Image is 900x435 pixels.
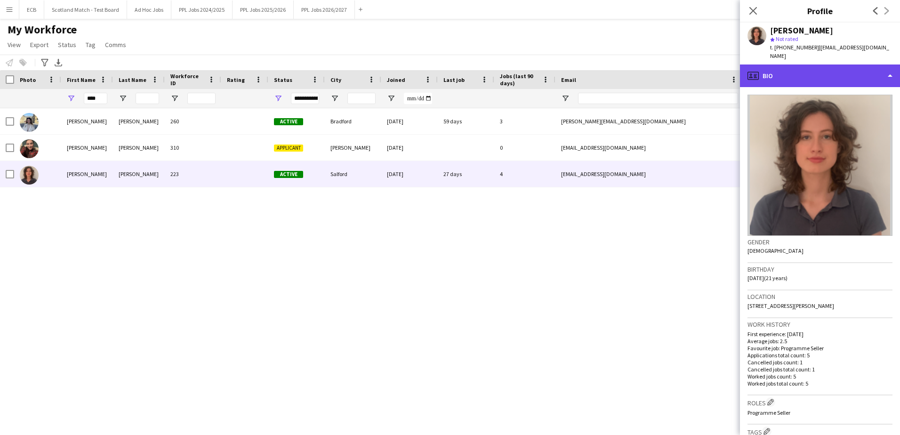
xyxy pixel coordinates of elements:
[86,40,96,49] span: Tag
[330,94,339,103] button: Open Filter Menu
[274,94,282,103] button: Open Filter Menu
[274,76,292,83] span: Status
[438,161,494,187] div: 27 days
[555,135,744,161] div: [EMAIL_ADDRESS][DOMAIN_NAME]
[747,247,804,254] span: [DEMOGRAPHIC_DATA]
[294,0,355,19] button: PPL Jobs 2026/2027
[325,135,381,161] div: [PERSON_NAME]
[8,23,77,37] span: My Workforce
[404,93,432,104] input: Joined Filter Input
[747,409,790,416] span: Programme Seller
[39,57,50,68] app-action-btn: Advanced filters
[20,139,39,158] img: Hannah Norris
[740,5,900,17] h3: Profile
[274,171,303,178] span: Active
[30,40,48,49] span: Export
[171,0,233,19] button: PPL Jobs 2024/2025
[165,161,221,187] div: 223
[747,292,892,301] h3: Location
[747,338,892,345] p: Average jobs: 2.5
[20,113,39,132] img: Hannah Cottrell
[330,76,341,83] span: City
[381,135,438,161] div: [DATE]
[770,26,833,35] div: [PERSON_NAME]
[227,76,245,83] span: Rating
[770,44,819,51] span: t. [PHONE_NUMBER]
[19,0,44,19] button: ECB
[170,72,204,87] span: Workforce ID
[113,135,165,161] div: [PERSON_NAME]
[578,93,738,104] input: Email Filter Input
[747,95,892,236] img: Crew avatar or photo
[44,0,127,19] button: Scotland Match - Test Board
[494,108,555,134] div: 3
[233,0,294,19] button: PPL Jobs 2025/2026
[187,93,216,104] input: Workforce ID Filter Input
[67,76,96,83] span: First Name
[770,44,889,59] span: | [EMAIL_ADDRESS][DOMAIN_NAME]
[20,166,39,185] img: Hannah Wilkinson
[561,94,570,103] button: Open Filter Menu
[747,320,892,329] h3: Work history
[26,39,52,51] a: Export
[500,72,538,87] span: Jobs (last 90 days)
[61,161,113,187] div: [PERSON_NAME]
[747,302,834,309] span: [STREET_ADDRESS][PERSON_NAME]
[740,64,900,87] div: Bio
[381,108,438,134] div: [DATE]
[67,94,75,103] button: Open Filter Menu
[387,94,395,103] button: Open Filter Menu
[53,57,64,68] app-action-btn: Export XLSX
[20,76,36,83] span: Photo
[58,40,76,49] span: Status
[494,135,555,161] div: 0
[747,380,892,387] p: Worked jobs total count: 5
[443,76,465,83] span: Last job
[61,108,113,134] div: [PERSON_NAME]
[747,330,892,338] p: First experience: [DATE]
[747,238,892,246] h3: Gender
[8,40,21,49] span: View
[325,161,381,187] div: Salford
[82,39,99,51] a: Tag
[747,274,787,282] span: [DATE] (21 years)
[105,40,126,49] span: Comms
[113,108,165,134] div: [PERSON_NAME]
[747,265,892,274] h3: Birthday
[61,135,113,161] div: [PERSON_NAME]
[127,0,171,19] button: Ad Hoc Jobs
[113,161,165,187] div: [PERSON_NAME]
[165,135,221,161] div: 310
[274,145,303,152] span: Applicant
[165,108,221,134] div: 260
[747,397,892,407] h3: Roles
[54,39,80,51] a: Status
[325,108,381,134] div: Bradford
[4,39,24,51] a: View
[84,93,107,104] input: First Name Filter Input
[136,93,159,104] input: Last Name Filter Input
[438,108,494,134] div: 59 days
[274,118,303,125] span: Active
[387,76,405,83] span: Joined
[381,161,438,187] div: [DATE]
[747,373,892,380] p: Worked jobs count: 5
[747,352,892,359] p: Applications total count: 5
[347,93,376,104] input: City Filter Input
[561,76,576,83] span: Email
[119,76,146,83] span: Last Name
[747,359,892,366] p: Cancelled jobs count: 1
[555,161,744,187] div: [EMAIL_ADDRESS][DOMAIN_NAME]
[170,94,179,103] button: Open Filter Menu
[747,345,892,352] p: Favourite job: Programme Seller
[747,366,892,373] p: Cancelled jobs total count: 1
[119,94,127,103] button: Open Filter Menu
[776,35,798,42] span: Not rated
[555,108,744,134] div: [PERSON_NAME][EMAIL_ADDRESS][DOMAIN_NAME]
[494,161,555,187] div: 4
[101,39,130,51] a: Comms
